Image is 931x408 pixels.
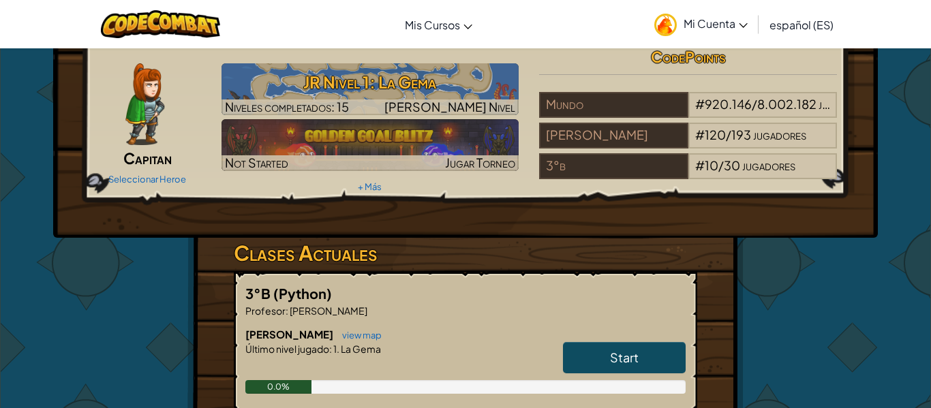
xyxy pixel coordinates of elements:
a: Mundo#920.146/8.002.182jugadores [539,105,837,121]
span: [PERSON_NAME] [288,304,367,317]
span: 3°B [245,285,273,302]
img: CodeCombat logo [101,10,220,38]
span: español (ES) [769,18,834,32]
span: Jugar Torneo [445,155,515,170]
a: + Más [358,181,382,192]
img: Golden Goal [222,119,519,171]
span: / [726,127,731,142]
a: Mi Cuenta [647,3,754,46]
span: Niveles completados: 15 [225,99,349,114]
span: [PERSON_NAME] Nivel [384,99,515,114]
span: 30 [724,157,740,173]
span: Mi Cuenta [684,16,748,31]
a: Not StartedJugar Torneo [222,119,519,171]
span: # [695,127,705,142]
span: 920.146 [705,96,752,112]
span: # [695,157,705,173]
a: Seleccionar Heroe [108,174,186,185]
div: 3°b [539,153,688,179]
span: Capitan [123,148,172,168]
span: / [718,157,724,173]
a: [PERSON_NAME]#120/193jugadores [539,136,837,151]
span: # [695,96,705,112]
span: Not Started [225,155,288,170]
span: Último nivel jugado [245,343,329,355]
a: español (ES) [763,6,840,43]
img: avatar [654,14,677,36]
span: jugadores [819,96,872,112]
span: (Python) [273,285,332,302]
span: jugadores [753,127,806,142]
span: [PERSON_NAME] [245,328,335,341]
span: / [752,96,757,112]
a: Mis Cursos [398,6,479,43]
span: 1. [332,343,339,355]
a: view map [335,330,382,341]
h3: JR Nivel 1: La Gema [222,67,519,97]
span: jugadores [742,157,795,173]
div: 0.0% [245,380,311,394]
span: Profesor [245,304,286,317]
span: : [286,304,288,317]
span: Mis Cursos [405,18,460,32]
img: captain-pose.png [125,63,164,145]
span: 8.002.182 [757,96,816,112]
span: La Gema [339,343,381,355]
span: Start [610,349,639,365]
div: Mundo [539,92,688,118]
span: 10 [705,157,718,173]
span: 120 [705,127,726,142]
div: [PERSON_NAME] [539,123,688,148]
a: Jugar Siguiente Nivel [222,63,519,115]
span: 193 [731,127,751,142]
span: : [329,343,332,355]
img: JR Nivel 1: La Gema [222,63,519,115]
h3: Clases Actuales [234,238,697,268]
a: 3°b#10/30jugadores [539,166,837,182]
